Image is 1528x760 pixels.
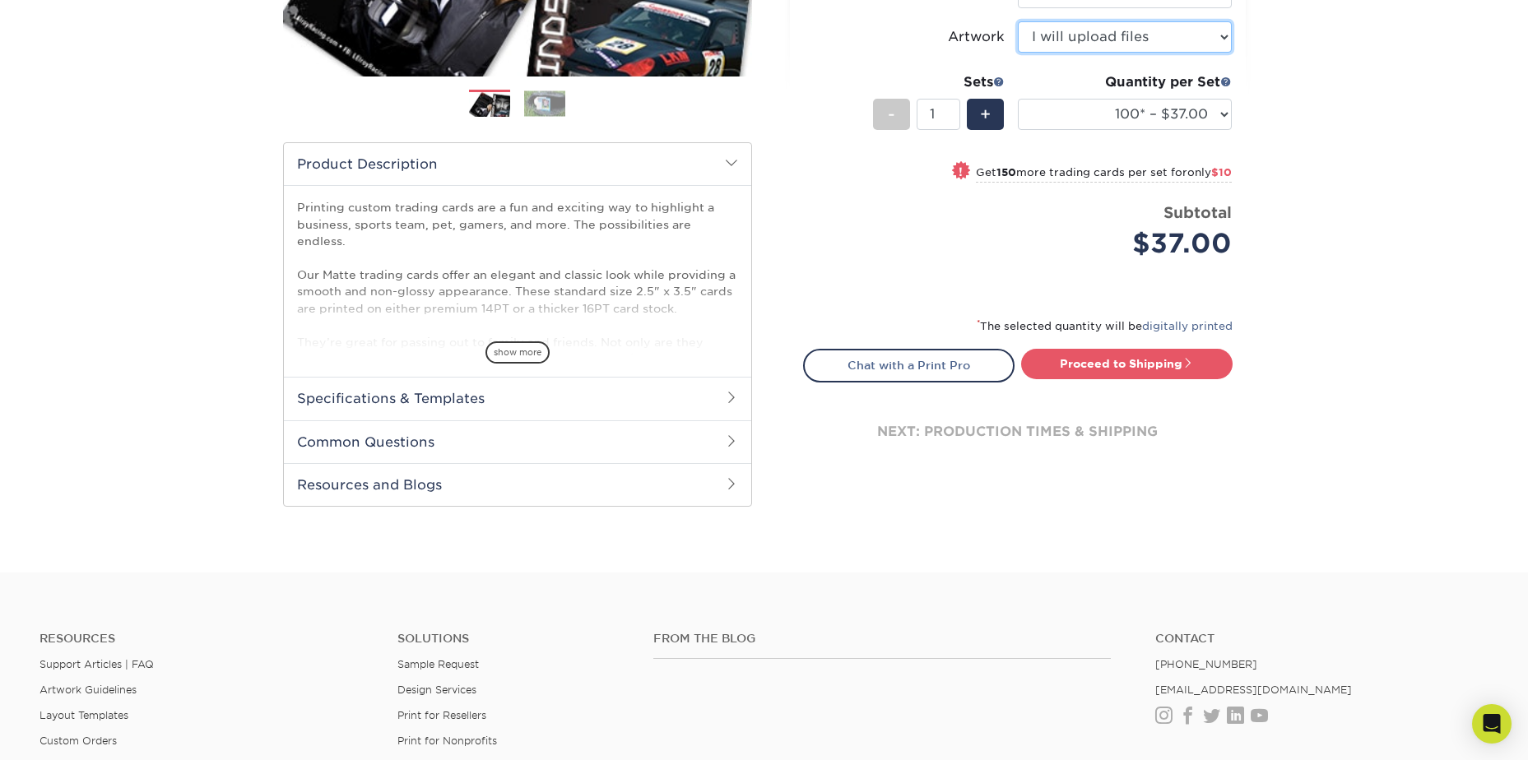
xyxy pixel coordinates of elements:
span: only [1187,166,1232,178]
span: + [980,102,991,127]
a: [PHONE_NUMBER] [1155,658,1257,670]
small: The selected quantity will be [977,320,1233,332]
img: Trading Cards 02 [524,90,565,116]
span: $10 [1211,166,1232,178]
span: - [888,102,895,127]
div: next: production times & shipping [803,382,1233,481]
a: Design Services [397,684,476,696]
a: [EMAIL_ADDRESS][DOMAIN_NAME] [1155,684,1352,696]
h2: Product Description [284,143,751,185]
div: $37.00 [1030,224,1232,263]
a: Print for Resellers [397,709,486,721]
h4: Resources [39,632,373,646]
span: ! [959,163,963,180]
a: Artwork Guidelines [39,684,137,696]
a: digitally printed [1142,320,1233,332]
div: Artwork [948,27,1005,47]
h2: Common Questions [284,420,751,463]
strong: 150 [996,166,1016,178]
h2: Resources and Blogs [284,463,751,506]
a: Contact [1155,632,1489,646]
div: Quantity per Set [1018,72,1232,92]
a: Print for Nonprofits [397,735,497,747]
strong: Subtotal [1163,203,1232,221]
p: Printing custom trading cards are a fun and exciting way to highlight a business, sports team, pe... [297,199,738,417]
div: Open Intercom Messenger [1472,704,1512,744]
h4: Solutions [397,632,629,646]
div: Sets [873,72,1005,92]
h2: Specifications & Templates [284,377,751,419]
img: Trading Cards 01 [469,90,510,119]
span: show more [485,341,550,364]
a: Sample Request [397,658,479,670]
a: Proceed to Shipping [1021,349,1233,378]
h4: From the Blog [653,632,1110,646]
small: Get more trading cards per set for [976,166,1232,183]
a: Support Articles | FAQ [39,658,154,670]
a: Chat with a Print Pro [803,349,1015,382]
